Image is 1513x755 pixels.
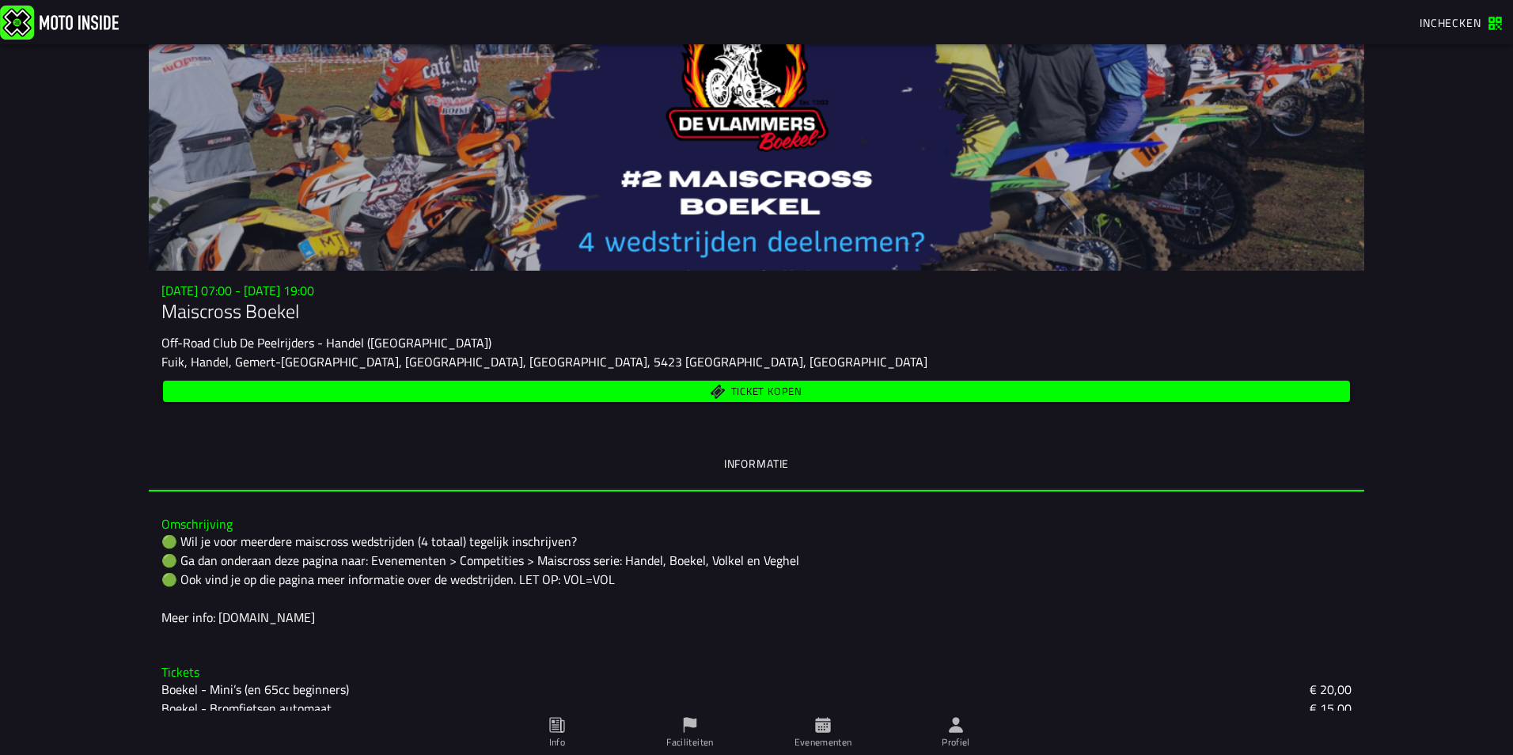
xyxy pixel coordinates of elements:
ion-text: € 15,00 [1310,699,1352,718]
ion-text: Boekel - Bromfietsen automaat [161,699,332,718]
h3: Omschrijving [161,517,1352,532]
span: Inchecken [1420,14,1481,31]
ion-label: Evenementen [794,735,852,749]
div: 🟢 Wil je voor meerdere maiscross wedstrijden (4 totaal) tegelijk inschrijven? 🟢 Ga dan onderaan d... [161,532,1352,627]
h3: [DATE] 07:00 - [DATE] 19:00 [161,283,1352,298]
ion-text: € 20,00 [1310,680,1352,699]
ion-text: Fuik, Handel, Gemert-[GEOGRAPHIC_DATA], [GEOGRAPHIC_DATA], [GEOGRAPHIC_DATA], 5423 [GEOGRAPHIC_DA... [161,352,927,371]
ion-text: Off-Road Club De Peelrijders - Handel ([GEOGRAPHIC_DATA]) [161,333,491,352]
h3: Tickets [161,665,1352,680]
ion-label: Faciliteiten [666,735,713,749]
a: Inchecken [1412,9,1510,36]
ion-label: Profiel [942,735,970,749]
h1: Maiscross Boekel [161,298,1352,324]
span: Ticket kopen [731,387,802,397]
ion-text: Boekel - Mini’s (en 65cc beginners) [161,680,349,699]
ion-label: Info [549,735,565,749]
